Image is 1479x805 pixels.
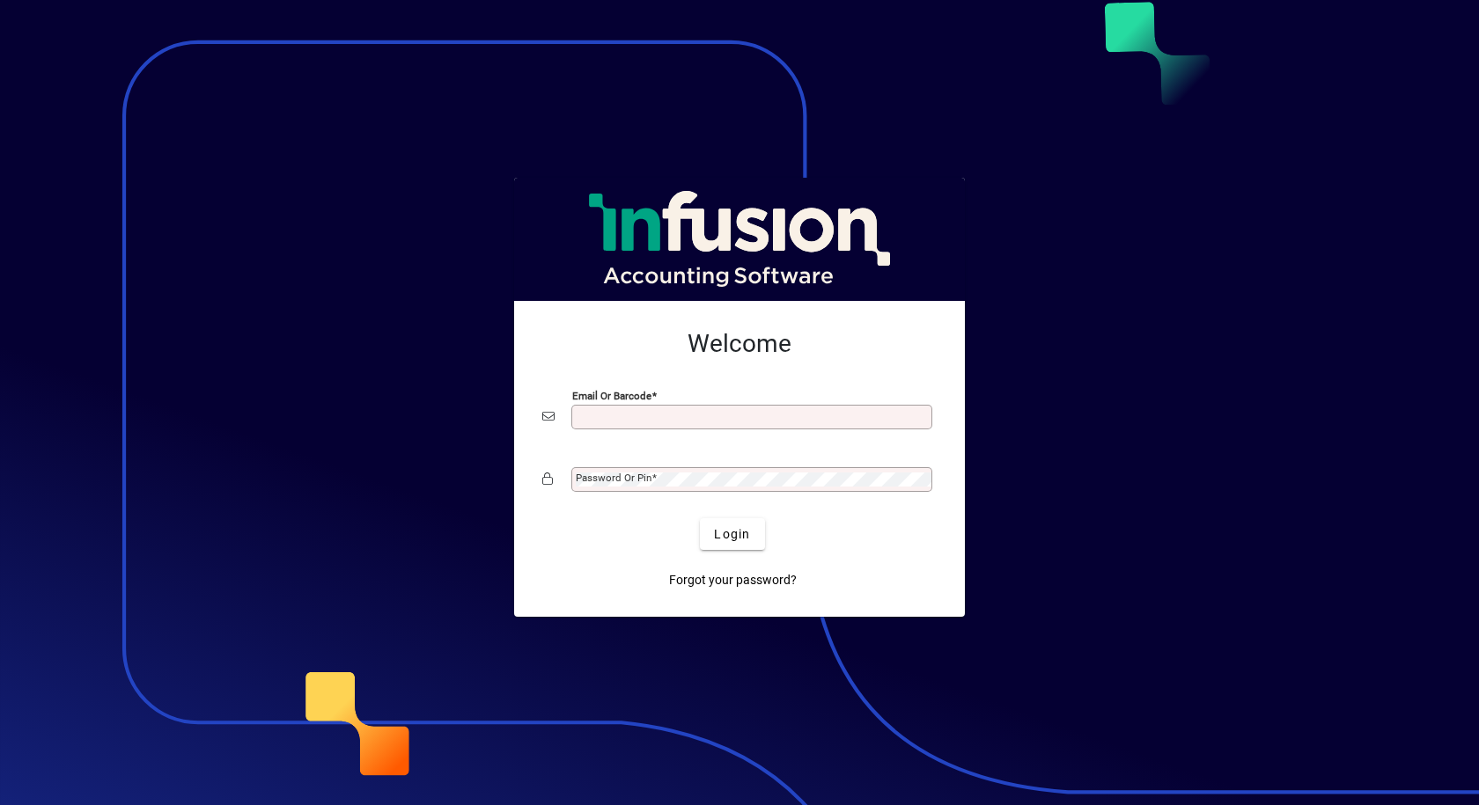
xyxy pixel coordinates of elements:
mat-label: Password or Pin [576,472,651,484]
span: Forgot your password? [669,571,797,589]
a: Forgot your password? [662,564,804,596]
span: Login [714,525,750,544]
mat-label: Email or Barcode [572,390,651,402]
h2: Welcome [542,329,937,359]
button: Login [700,518,764,550]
